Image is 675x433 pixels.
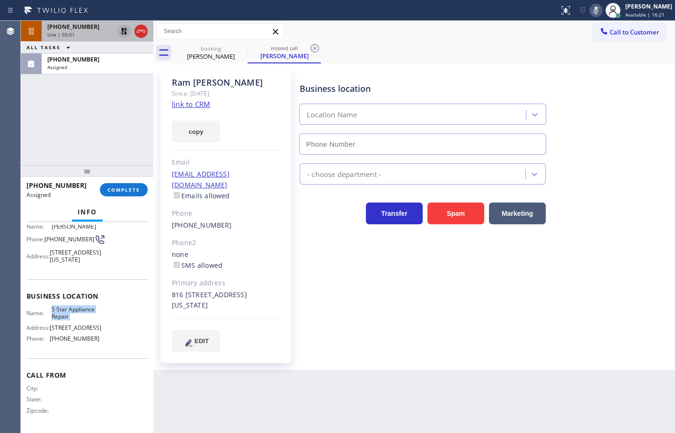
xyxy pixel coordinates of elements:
input: SMS allowed [174,262,180,268]
span: Available | 16:21 [625,11,665,18]
span: Address: [27,324,50,331]
div: booking [175,45,247,52]
div: - choose department - [307,168,381,179]
div: Primary address [172,278,280,289]
label: SMS allowed [172,261,222,270]
span: [STREET_ADDRESS][US_STATE] [50,249,101,264]
button: copy [172,121,220,142]
div: Ram Miglani [249,42,320,62]
div: [PERSON_NAME] [625,2,672,10]
a: [PHONE_NUMBER] [172,221,232,230]
button: Spam [427,203,484,224]
button: Marketing [489,203,546,224]
span: ALL TASKS [27,44,61,51]
button: ALL TASKS [21,42,80,53]
span: [STREET_ADDRESS] [50,324,101,331]
span: State: [27,396,52,403]
span: Assigned [47,64,67,71]
span: [PHONE_NUMBER] [50,335,99,342]
span: Phone: [27,236,44,243]
input: Phone Number [299,133,546,155]
div: [PERSON_NAME] [175,52,247,61]
button: Transfer [366,203,423,224]
div: Phone [172,208,280,219]
div: none [172,249,280,271]
span: Call From [27,371,148,380]
span: EDIT [195,337,209,345]
span: [PHONE_NUMBER] [44,236,94,243]
div: Email [172,157,280,168]
span: Call to Customer [610,28,659,36]
span: [PHONE_NUMBER] [27,181,87,190]
label: Emails allowed [172,191,230,200]
button: Info [72,203,103,221]
span: Name: [27,309,52,317]
a: link to CRM [172,99,210,109]
div: missed call [249,44,320,52]
div: Phone2 [172,238,280,248]
span: City: [27,385,52,392]
span: Assigned [27,191,51,199]
input: Emails allowed [174,192,180,198]
span: Business location [27,292,148,300]
input: Search [157,24,284,39]
span: Live | 03:01 [47,31,75,38]
span: Name: [27,223,52,230]
button: Mute [589,4,603,17]
a: [EMAIL_ADDRESS][DOMAIN_NAME] [172,169,230,189]
span: COMPLETE [107,186,140,193]
button: Hang up [134,25,148,38]
div: 816 [STREET_ADDRESS][US_STATE] [172,290,280,311]
button: EDIT [172,330,220,352]
div: [PERSON_NAME] [249,52,320,60]
span: Zipcode: [27,407,52,414]
button: Call to Customer [593,23,666,41]
div: Location Name [307,109,357,120]
span: [PHONE_NUMBER] [47,23,99,31]
button: COMPLETE [100,183,148,196]
span: Address: [27,253,50,260]
div: Since: [DATE] [172,88,280,99]
span: Phone: [27,335,50,342]
span: 5 Star Appliance Repair [52,306,99,320]
button: Unhold Customer [117,25,131,38]
span: Info [78,208,97,216]
div: Business location [300,82,546,95]
div: Ram [PERSON_NAME] [172,77,280,88]
div: Robert Berg [175,42,247,63]
span: [PERSON_NAME] [52,223,99,230]
span: [PHONE_NUMBER] [47,55,99,63]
